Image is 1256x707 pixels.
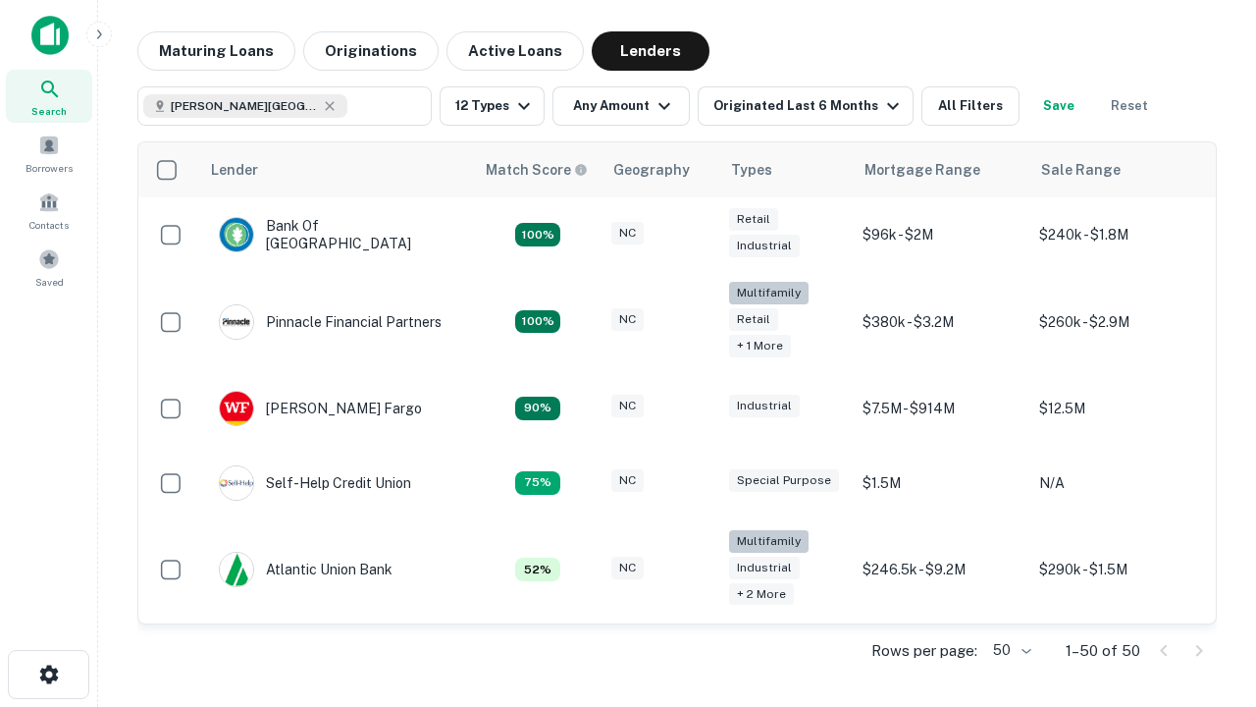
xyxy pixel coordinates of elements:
div: 50 [985,636,1034,665]
div: NC [611,222,644,245]
div: NC [611,557,644,579]
div: Industrial [729,235,800,257]
div: Mortgage Range [864,158,980,182]
div: Retail [729,308,778,331]
div: Matching Properties: 12, hasApolloMatch: undefined [515,397,560,420]
span: Borrowers [26,160,73,176]
td: $12.5M [1029,371,1206,446]
th: Types [719,142,853,197]
td: $240k - $1.8M [1029,197,1206,272]
td: $290k - $1.5M [1029,520,1206,620]
th: Capitalize uses an advanced AI algorithm to match your search with the best lender. The match sco... [474,142,602,197]
td: $260k - $2.9M [1029,272,1206,371]
div: [PERSON_NAME] Fargo [219,391,422,426]
div: Matching Properties: 14, hasApolloMatch: undefined [515,223,560,246]
div: NC [611,395,644,417]
th: Mortgage Range [853,142,1029,197]
td: N/A [1029,446,1206,520]
span: Contacts [29,217,69,233]
button: 12 Types [440,86,545,126]
div: NC [611,308,644,331]
td: $96k - $2M [853,197,1029,272]
h6: Match Score [486,159,584,181]
button: Originated Last 6 Months [698,86,914,126]
a: Saved [6,241,92,294]
p: 1–50 of 50 [1066,639,1140,663]
div: Industrial [729,557,800,579]
span: [PERSON_NAME][GEOGRAPHIC_DATA], [GEOGRAPHIC_DATA] [171,97,318,115]
span: Search [31,103,67,119]
button: Lenders [592,31,709,71]
div: Atlantic Union Bank [219,552,392,587]
img: picture [220,553,253,586]
div: Industrial [729,395,800,417]
a: Contacts [6,184,92,237]
button: All Filters [921,86,1020,126]
div: Sale Range [1041,158,1121,182]
div: Self-help Credit Union [219,465,411,501]
td: $1.5M [853,446,1029,520]
img: picture [220,218,253,251]
button: Originations [303,31,439,71]
th: Sale Range [1029,142,1206,197]
div: Multifamily [729,282,809,304]
div: Matching Properties: 10, hasApolloMatch: undefined [515,471,560,495]
img: picture [220,305,253,339]
a: Search [6,70,92,123]
div: Pinnacle Financial Partners [219,304,442,340]
div: Retail [729,208,778,231]
a: Borrowers [6,127,92,180]
span: Saved [35,274,64,290]
td: $246.5k - $9.2M [853,520,1029,620]
div: Matching Properties: 7, hasApolloMatch: undefined [515,558,560,581]
button: Active Loans [446,31,584,71]
td: $7.5M - $914M [853,371,1029,446]
div: Geography [613,158,690,182]
img: capitalize-icon.png [31,16,69,55]
iframe: Chat Widget [1158,487,1256,581]
div: Matching Properties: 24, hasApolloMatch: undefined [515,310,560,334]
img: picture [220,466,253,500]
div: + 1 more [729,335,791,357]
div: Special Purpose [729,469,839,492]
img: picture [220,392,253,425]
button: Save your search to get updates of matches that match your search criteria. [1027,86,1090,126]
div: NC [611,469,644,492]
button: Reset [1098,86,1161,126]
div: Originated Last 6 Months [713,94,905,118]
p: Rows per page: [871,639,977,663]
div: Bank Of [GEOGRAPHIC_DATA] [219,217,454,252]
button: Maturing Loans [137,31,295,71]
div: Lender [211,158,258,182]
div: + 2 more [729,583,794,606]
div: Types [731,158,772,182]
th: Lender [199,142,474,197]
td: $380k - $3.2M [853,272,1029,371]
button: Any Amount [552,86,690,126]
div: Capitalize uses an advanced AI algorithm to match your search with the best lender. The match sco... [486,159,588,181]
th: Geography [602,142,719,197]
div: Multifamily [729,530,809,553]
